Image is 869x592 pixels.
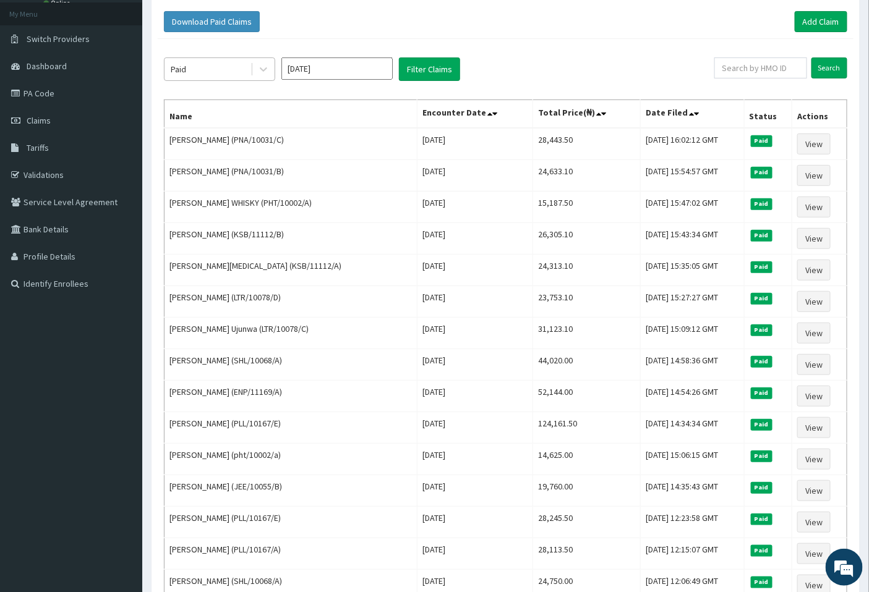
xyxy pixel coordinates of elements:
[797,291,831,312] a: View
[641,475,745,507] td: [DATE] 14:35:43 GMT
[751,577,773,588] span: Paid
[641,192,745,223] td: [DATE] 15:47:02 GMT
[641,349,745,381] td: [DATE] 14:58:36 GMT
[797,386,831,407] a: View
[165,475,417,507] td: [PERSON_NAME] (JEE/10055/B)
[417,475,533,507] td: [DATE]
[417,444,533,475] td: [DATE]
[811,57,847,78] input: Search
[751,261,773,273] span: Paid
[417,349,533,381] td: [DATE]
[165,128,417,160] td: [PERSON_NAME] (PNA/10031/C)
[165,255,417,286] td: [PERSON_NAME][MEDICAL_DATA] (KSB/11112/A)
[203,6,233,36] div: Minimize live chat window
[533,223,641,255] td: 26,305.10
[417,192,533,223] td: [DATE]
[165,444,417,475] td: [PERSON_NAME] (pht/10002/a)
[751,514,773,525] span: Paid
[751,230,773,241] span: Paid
[171,63,186,75] div: Paid
[533,128,641,160] td: 28,443.50
[641,223,745,255] td: [DATE] 15:43:34 GMT
[797,197,831,218] a: View
[533,318,641,349] td: 31,123.10
[165,192,417,223] td: [PERSON_NAME] WHISKY (PHT/10002/A)
[751,198,773,209] span: Paid
[792,100,847,129] th: Actions
[64,69,208,85] div: Chat with us now
[797,543,831,564] a: View
[797,512,831,533] a: View
[165,349,417,381] td: [PERSON_NAME] (SHL/10068/A)
[533,381,641,412] td: 52,144.00
[751,356,773,367] span: Paid
[165,100,417,129] th: Name
[641,444,745,475] td: [DATE] 15:06:15 GMT
[751,450,773,462] span: Paid
[751,545,773,556] span: Paid
[797,354,831,375] a: View
[417,412,533,444] td: [DATE]
[751,324,773,336] span: Paid
[797,133,831,154] a: View
[641,286,745,318] td: [DATE] 15:27:27 GMT
[23,62,50,93] img: d_794563401_company_1708531726252_794563401
[641,255,745,286] td: [DATE] 15:35:05 GMT
[533,475,641,507] td: 19,760.00
[417,286,533,318] td: [DATE]
[417,100,533,129] th: Encounter Date
[797,449,831,470] a: View
[751,419,773,430] span: Paid
[533,538,641,570] td: 28,113.50
[417,223,533,255] td: [DATE]
[797,417,831,438] a: View
[165,286,417,318] td: [PERSON_NAME] (LTR/10078/D)
[417,507,533,538] td: [DATE]
[533,412,641,444] td: 124,161.50
[417,255,533,286] td: [DATE]
[533,192,641,223] td: 15,187.50
[795,11,847,32] a: Add Claim
[72,156,171,281] span: We're online!
[533,349,641,381] td: 44,020.00
[165,318,417,349] td: [PERSON_NAME] Ujunwa (LTR/10078/C)
[165,223,417,255] td: [PERSON_NAME] (KSB/11112/B)
[164,11,260,32] button: Download Paid Claims
[165,381,417,412] td: [PERSON_NAME] (ENP/11169/A)
[533,100,641,129] th: Total Price(₦)
[533,160,641,192] td: 24,633.10
[533,507,641,538] td: 28,245.50
[27,61,67,72] span: Dashboard
[27,142,49,153] span: Tariffs
[751,135,773,146] span: Paid
[641,538,745,570] td: [DATE] 12:15:07 GMT
[533,286,641,318] td: 23,753.10
[641,507,745,538] td: [DATE] 12:23:58 GMT
[641,381,745,412] td: [DATE] 14:54:26 GMT
[751,387,773,399] span: Paid
[797,480,831,501] a: View
[641,160,745,192] td: [DATE] 15:54:57 GMT
[744,100,792,129] th: Status
[165,160,417,192] td: [PERSON_NAME] (PNA/10031/B)
[417,381,533,412] td: [DATE]
[6,337,236,381] textarea: Type your message and hit 'Enter'
[751,293,773,304] span: Paid
[714,57,807,78] input: Search by HMO ID
[165,507,417,538] td: [PERSON_NAME] (PLL/10167/E)
[417,128,533,160] td: [DATE]
[797,165,831,186] a: View
[165,412,417,444] td: [PERSON_NAME] (PLL/10167/E)
[533,255,641,286] td: 24,313.10
[417,538,533,570] td: [DATE]
[533,444,641,475] td: 14,625.00
[641,128,745,160] td: [DATE] 16:02:12 GMT
[641,318,745,349] td: [DATE] 15:09:12 GMT
[641,100,745,129] th: Date Filed
[751,482,773,493] span: Paid
[797,228,831,249] a: View
[165,538,417,570] td: [PERSON_NAME] (PLL/10167/A)
[399,57,460,81] button: Filter Claims
[417,160,533,192] td: [DATE]
[641,412,745,444] td: [DATE] 14:34:34 GMT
